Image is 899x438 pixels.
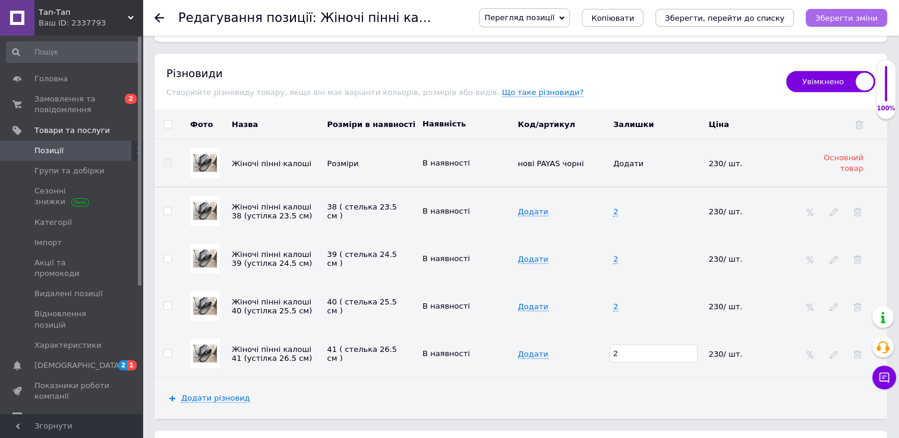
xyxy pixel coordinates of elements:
span: 39 ( стелька 24.5 см ) [327,250,397,268]
th: Назва [229,110,324,139]
span: 2 [613,302,618,312]
span: 40 ( стелька 25.5 см ) [327,297,397,315]
span: 2 [125,94,137,104]
span: Основний товар [824,153,863,173]
span: Жіночі пінні калоші [232,159,311,168]
span: нові PAYAS чорні [518,159,584,168]
td: Дані основного товару [706,139,802,188]
i: Зберегти, перейти до списку [665,14,784,23]
span: Копіювати [591,14,634,23]
span: Розміри [327,159,359,168]
span: Дані основного товару [613,159,644,168]
th: Ціна [706,110,802,139]
span: Назву успадковано від основного товару [232,250,312,268]
span: Головна [34,74,68,84]
span: Видалені позиції [34,288,103,299]
span: Тап-Тап [39,7,128,18]
span: Товари та послуги [34,125,110,136]
span: Категорії [34,217,72,228]
body: Редактор, 7D932AEF-1978-4C60-9E8B-F25467EB33DC [12,12,247,106]
span: Імпорт [34,237,62,248]
span: 2 [613,255,618,264]
span: Назву успадковано від основного товару [232,345,312,363]
th: Залишки [610,110,706,139]
span: 2 [118,360,128,370]
button: Чат з покупцем [872,366,896,389]
span: Перегляд позиції [484,13,554,22]
button: Копіювати [582,9,644,27]
th: Код/артикул [515,110,611,139]
input: Пошук [6,42,140,63]
span: Характеристики [34,340,102,351]
h1: Редагування позиції: Жіночі пінні калоші [178,11,449,25]
th: Наявність [419,110,515,139]
span: 38 ( стелька 23.5 см ) [327,202,397,220]
button: Зберегти, перейти до списку [655,9,794,27]
span: В наявності [422,254,470,263]
span: Назву успадковано від основного товару [232,297,312,315]
span: Додати [518,302,548,312]
span: 230/ шт. [709,350,743,358]
p: Головна перевага галош з, «пєнки» це їхня низька вага, вони майже не відчутні на нозі. Галоші маю... [12,69,247,106]
span: Додати різновид [181,393,250,403]
span: Сезонні знижки [34,186,110,207]
div: 100% Якість заповнення [876,59,896,119]
p: Галоші з «пєнки» призначені для сирої, холодної погоди і використовуються як в зимовий так і весн... [12,12,247,61]
span: Додати [518,207,548,217]
span: Відгуки [34,412,65,423]
span: Додати [518,350,548,359]
span: Увімкнено [786,71,875,93]
i: Зберегти зміни [815,14,878,23]
span: Акції та промокоди [34,258,110,279]
span: Замовлення та повідомлення [34,94,110,115]
span: 1 [127,360,137,370]
span: В наявності [422,158,470,167]
span: 2 [613,207,618,217]
div: Ваш ID: 2337793 [39,18,143,28]
span: Створюйте різновиду товару, якщо він має варіанти кольорів, розмірів або видів. [166,88,502,97]
div: 100% [876,104,895,113]
span: 230/ шт. [709,207,743,216]
td: Дані основного товару [515,139,611,188]
th: Фото [181,110,229,139]
span: Позиції [34,145,64,156]
span: Додати [518,255,548,264]
span: В наявності [422,349,470,358]
span: 230/ шт. [709,255,743,264]
span: 230/ шт. [709,159,743,168]
button: Зберегти зміни [806,9,887,27]
span: [DEMOGRAPHIC_DATA] [34,360,122,371]
span: Назву успадковано від основного товару [232,202,312,220]
td: Дані основного товару [324,139,420,188]
span: В наявності [422,207,470,215]
span: Розміри в наявності [327,120,416,129]
span: Відновлення позицій [34,309,110,330]
span: В наявності [422,301,470,310]
td: Дані основного товару [419,139,515,188]
span: Що таке різновиди? [502,88,584,97]
span: 230/ шт. [709,302,743,311]
span: Групи та добірки [34,166,105,176]
span: 41 ( стелька 26.5 см ) [327,345,397,363]
p: Главное преимущество галош из, «пенки» это их низкий вес, они почти не ощутимы на ноге. Галоши им... [12,69,247,106]
p: Галоши из «пенки» предназначены для сырой, холодной погоды и используются как в зимний так и весе... [12,12,247,61]
div: Повернутися назад [154,13,164,23]
span: Показники роботи компанії [34,380,110,402]
div: Різновиди [166,66,774,81]
body: Редактор, FFAF4A8F-1CE7-43B8-B450-F8C077247B3C [12,12,247,106]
